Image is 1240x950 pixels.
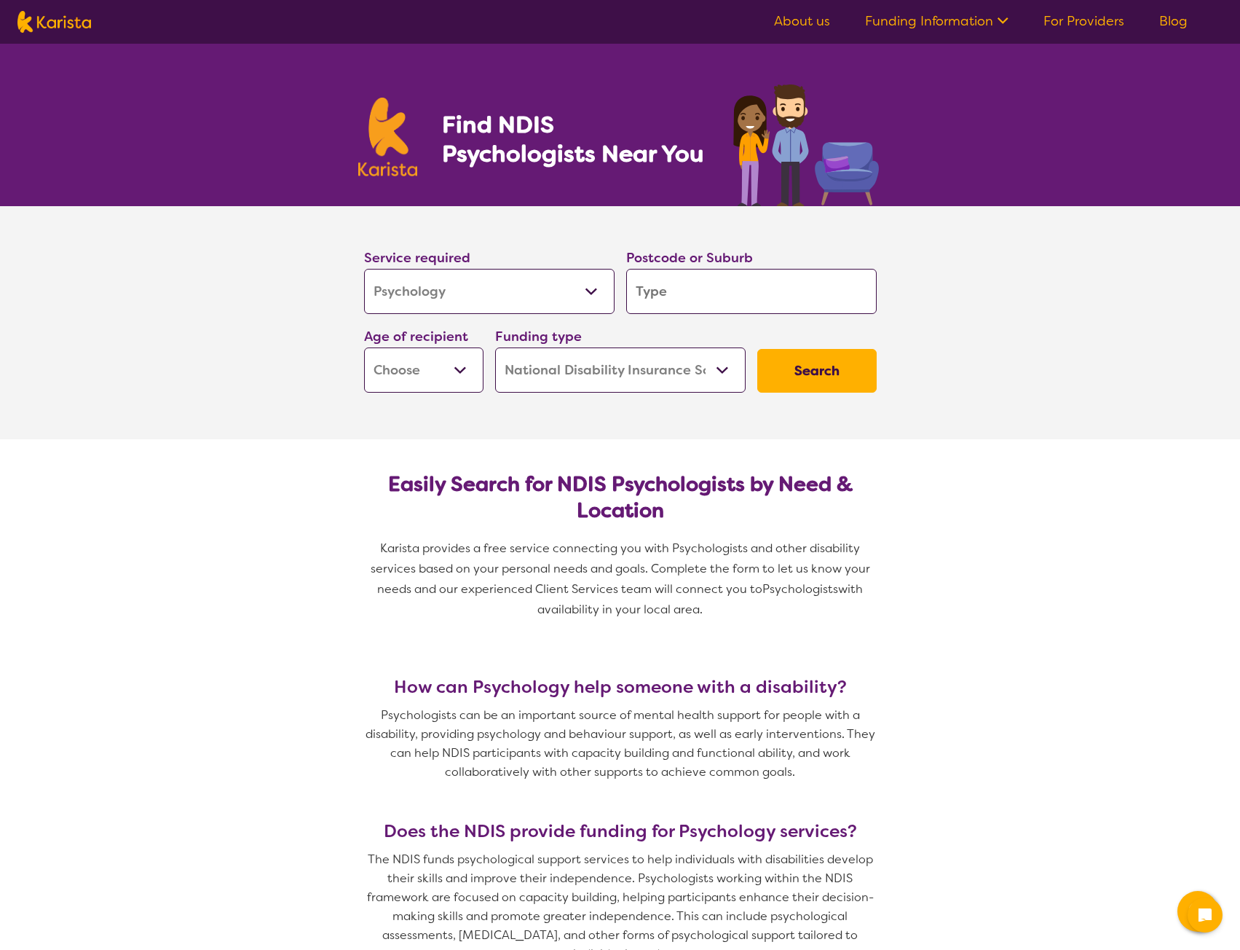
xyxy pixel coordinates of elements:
a: For Providers [1043,12,1124,30]
p: Psychologists can be an important source of mental health support for people with a disability, p... [358,706,882,782]
h3: Does the NDIS provide funding for Psychology services? [358,821,882,841]
h1: Find NDIS Psychologists Near You [442,110,711,168]
img: Karista logo [358,98,418,176]
span: Karista provides a free service connecting you with Psychologists and other disability services b... [371,541,873,597]
label: Funding type [495,328,582,345]
label: Age of recipient [364,328,468,345]
label: Service required [364,249,470,267]
button: Search [757,349,877,393]
img: Karista logo [17,11,91,33]
a: Funding Information [865,12,1008,30]
h3: How can Psychology help someone with a disability? [358,677,882,697]
span: Psychologists [762,581,838,597]
input: Type [626,269,877,314]
a: About us [774,12,830,30]
a: Blog [1159,12,1188,30]
label: Postcode or Suburb [626,249,753,267]
button: Channel Menu [1177,891,1218,932]
h2: Easily Search for NDIS Psychologists by Need & Location [376,471,865,524]
img: psychology [728,79,882,206]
